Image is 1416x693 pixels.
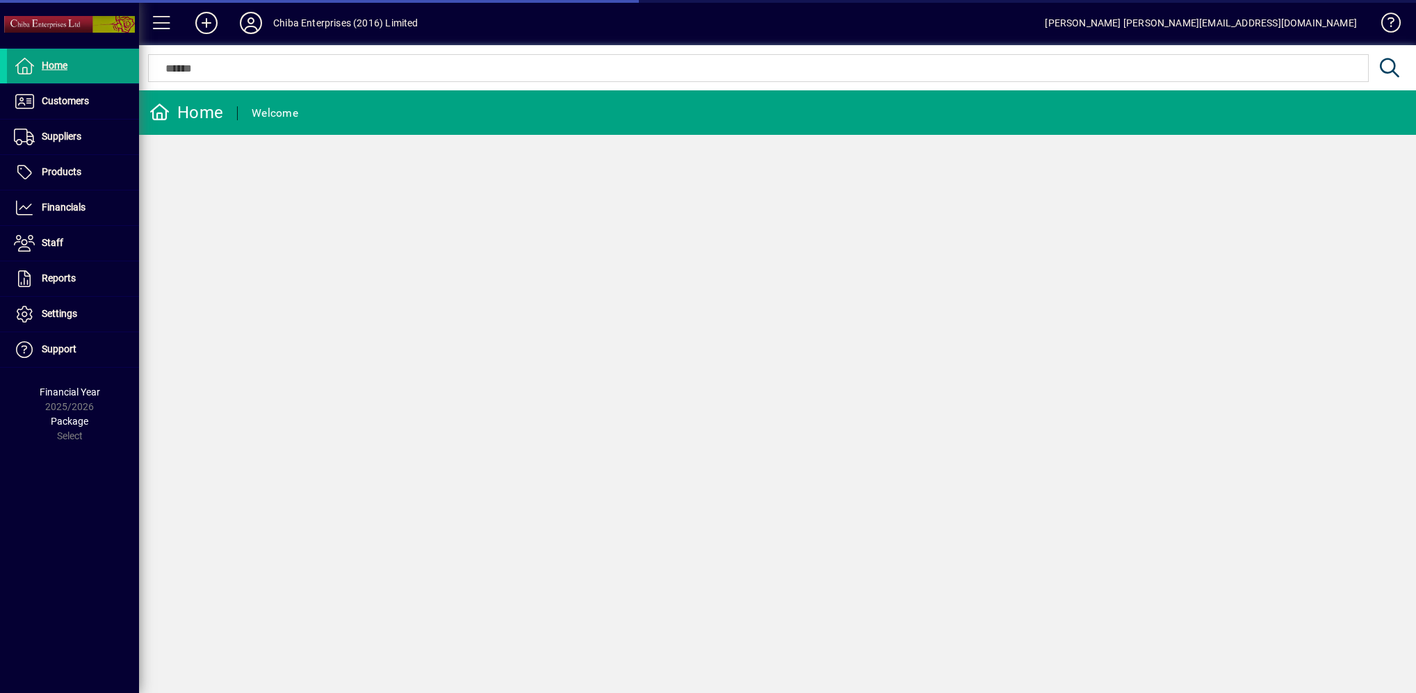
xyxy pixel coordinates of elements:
[7,332,139,367] a: Support
[42,343,76,354] span: Support
[7,261,139,296] a: Reports
[273,12,418,34] div: Chiba Enterprises (2016) Limited
[7,297,139,332] a: Settings
[42,272,76,284] span: Reports
[51,416,88,427] span: Package
[184,10,229,35] button: Add
[1045,12,1357,34] div: [PERSON_NAME] [PERSON_NAME][EMAIL_ADDRESS][DOMAIN_NAME]
[7,155,139,190] a: Products
[42,60,67,71] span: Home
[149,101,223,124] div: Home
[7,84,139,119] a: Customers
[42,131,81,142] span: Suppliers
[7,226,139,261] a: Staff
[42,166,81,177] span: Products
[252,102,298,124] div: Welcome
[1371,3,1399,48] a: Knowledge Base
[7,120,139,154] a: Suppliers
[42,237,63,248] span: Staff
[40,386,100,398] span: Financial Year
[42,308,77,319] span: Settings
[42,95,89,106] span: Customers
[7,190,139,225] a: Financials
[229,10,273,35] button: Profile
[42,202,86,213] span: Financials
